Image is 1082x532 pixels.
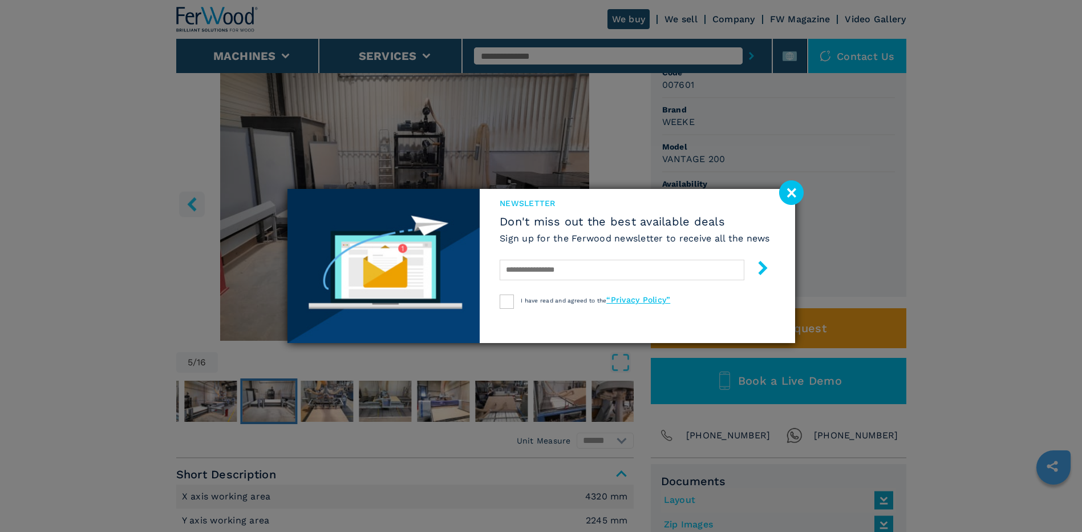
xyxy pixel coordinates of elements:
span: Don't miss out the best available deals [500,215,770,228]
img: Newsletter image [287,189,480,343]
button: submit-button [744,256,770,283]
span: I have read and agreed to the [521,297,670,304]
a: “Privacy Policy” [606,295,670,304]
h6: Sign up for the Ferwood newsletter to receive all the news [500,232,770,245]
span: newsletter [500,198,770,209]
